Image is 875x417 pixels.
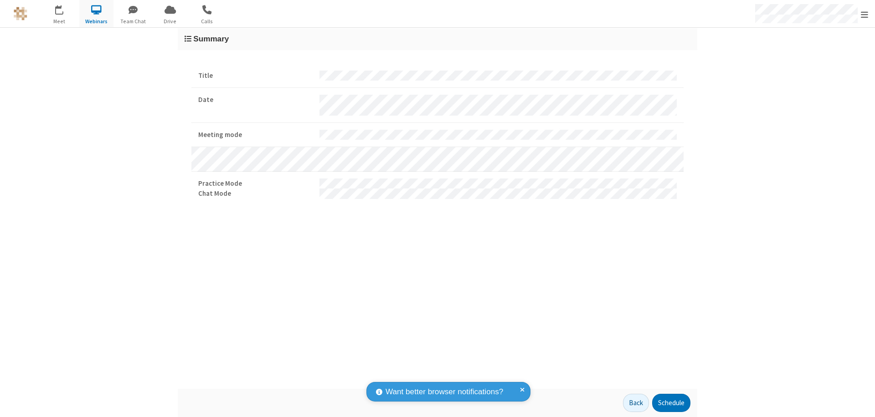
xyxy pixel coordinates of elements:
div: 4 [62,5,67,12]
strong: Practice Mode [198,178,313,189]
span: Calls [190,17,224,25]
button: Back [623,394,649,412]
button: Schedule [652,394,690,412]
strong: Meeting mode [198,130,313,140]
span: Summary [193,34,229,43]
span: Meet [42,17,77,25]
span: Webinars [79,17,113,25]
strong: Chat Mode [198,188,313,199]
img: QA Selenium DO NOT DELETE OR CHANGE [14,7,27,20]
span: Drive [153,17,187,25]
strong: Date [198,95,313,105]
span: Team Chat [116,17,150,25]
span: Want better browser notifications? [386,386,503,398]
strong: Title [198,71,313,81]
